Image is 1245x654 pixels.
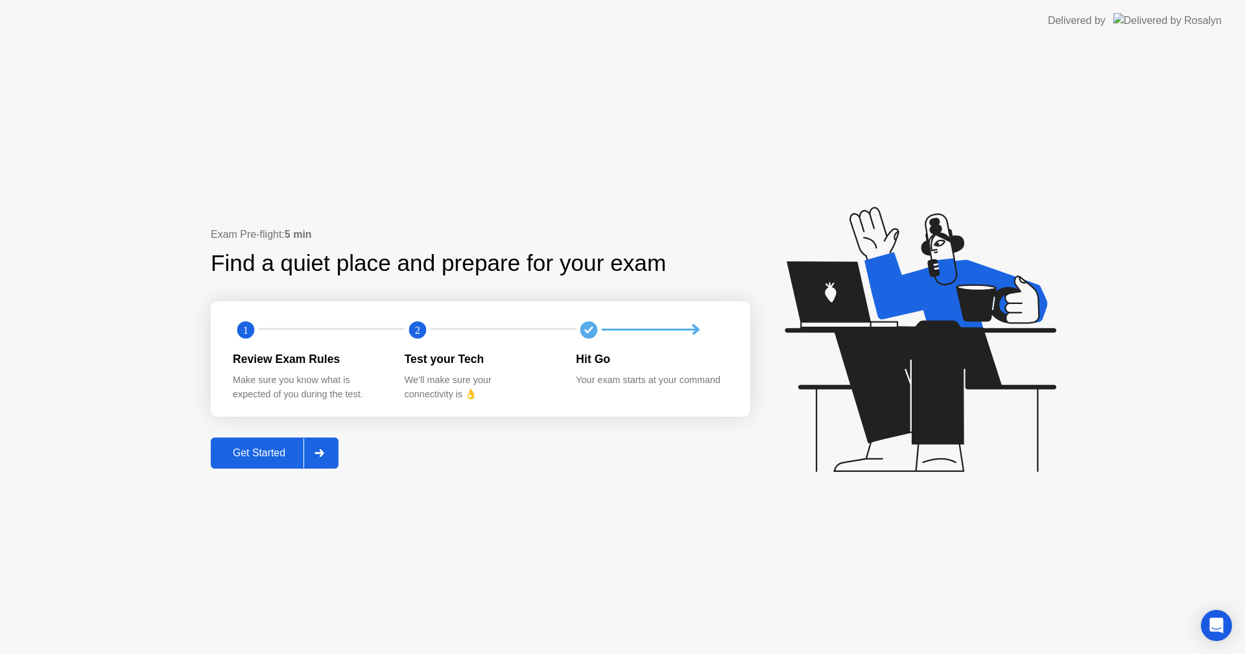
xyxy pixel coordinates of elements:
div: We’ll make sure your connectivity is 👌 [405,373,556,401]
b: 5 min [285,229,312,240]
img: Delivered by Rosalyn [1113,13,1222,28]
div: Hit Go [576,351,727,368]
div: Make sure you know what is expected of you during the test. [233,373,384,401]
div: Open Intercom Messenger [1201,610,1232,641]
text: 2 [415,323,420,336]
text: 1 [243,323,248,336]
div: Test your Tech [405,351,556,368]
button: Get Started [211,438,338,469]
div: Find a quiet place and prepare for your exam [211,246,668,281]
div: Your exam starts at your command [576,373,727,388]
div: Delivered by [1048,13,1106,29]
div: Review Exam Rules [233,351,384,368]
div: Get Started [215,447,303,459]
div: Exam Pre-flight: [211,227,750,242]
